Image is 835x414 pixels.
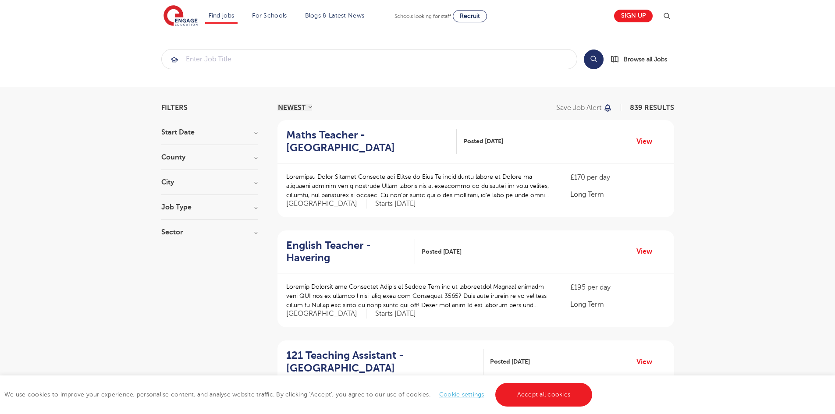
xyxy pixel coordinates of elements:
[286,349,484,375] a: 121 Teaching Assistant - [GEOGRAPHIC_DATA]
[209,12,235,19] a: Find jobs
[286,349,477,375] h2: 121 Teaching Assistant - [GEOGRAPHIC_DATA]
[161,49,577,69] div: Submit
[163,5,198,27] img: Engage Education
[161,129,258,136] h3: Start Date
[453,10,487,22] a: Recruit
[286,129,450,154] h2: Maths Teacher - [GEOGRAPHIC_DATA]
[570,189,665,200] p: Long Term
[394,13,451,19] span: Schools looking for staff
[286,129,457,154] a: Maths Teacher - [GEOGRAPHIC_DATA]
[375,309,416,318] p: Starts [DATE]
[161,154,258,161] h3: County
[161,204,258,211] h3: Job Type
[162,50,577,69] input: Submit
[252,12,287,19] a: For Schools
[463,137,503,146] span: Posted [DATE]
[286,309,366,318] span: [GEOGRAPHIC_DATA]
[161,229,258,236] h3: Sector
[614,10,653,22] a: Sign up
[286,282,553,310] p: Loremip Dolorsit ame Consectet Adipis el Seddoe Tem inc ut laboreetdol Magnaal enimadm veni QUI n...
[584,50,604,69] button: Search
[4,391,594,398] span: We use cookies to improve your experience, personalise content, and analyse website traffic. By c...
[556,104,601,111] p: Save job alert
[624,54,667,64] span: Browse all Jobs
[636,136,659,147] a: View
[556,104,613,111] button: Save job alert
[636,246,659,257] a: View
[460,13,480,19] span: Recruit
[161,179,258,186] h3: City
[611,54,674,64] a: Browse all Jobs
[422,247,462,256] span: Posted [DATE]
[286,239,409,265] h2: English Teacher - Havering
[636,356,659,368] a: View
[630,104,674,112] span: 839 RESULTS
[286,239,416,265] a: English Teacher - Havering
[490,357,530,366] span: Posted [DATE]
[286,199,366,209] span: [GEOGRAPHIC_DATA]
[495,383,593,407] a: Accept all cookies
[439,391,484,398] a: Cookie settings
[570,299,665,310] p: Long Term
[305,12,365,19] a: Blogs & Latest News
[570,172,665,183] p: £170 per day
[161,104,188,111] span: Filters
[286,172,553,200] p: Loremipsu Dolor Sitamet Consecte adi Elitse do Eius Te incididuntu labore et Dolore ma aliquaeni ...
[375,199,416,209] p: Starts [DATE]
[570,282,665,293] p: £195 per day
